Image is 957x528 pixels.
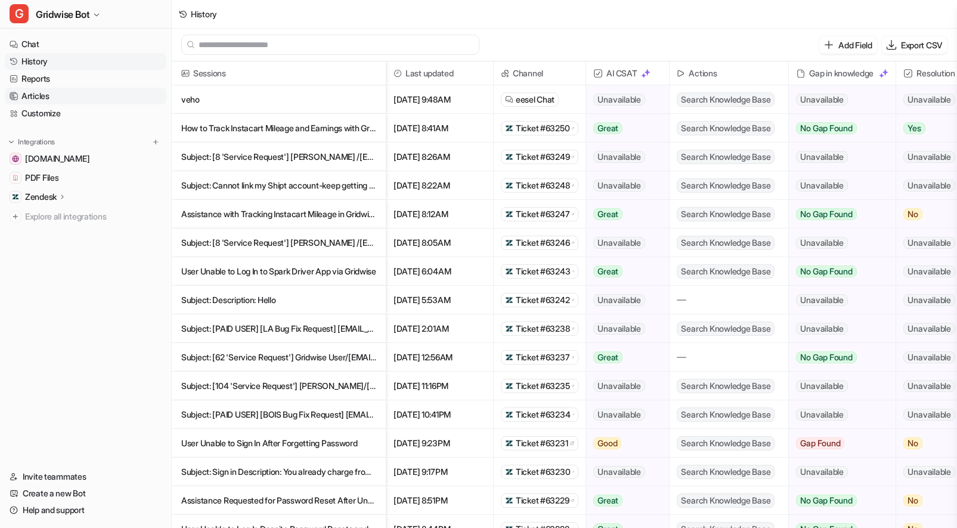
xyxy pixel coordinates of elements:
img: eeselChat [505,95,513,104]
a: Ticket #63249 [505,151,574,163]
span: Unavailable [593,380,645,392]
span: Ticket #63246 [516,237,569,249]
img: menu_add.svg [151,138,160,146]
a: Ticket #63229 [505,495,574,507]
a: Invite teammates [5,468,166,485]
p: Subject: [8 'Service Request'] [PERSON_NAME] /[EMAIL_ADDRESS][DOMAIN_NAME]> Description: *App Ver... [181,229,376,257]
span: [DATE] 2:01AM [391,314,488,343]
span: Search Knowledge Base [677,121,775,135]
span: Search Knowledge Base [677,322,775,336]
span: G [10,4,29,23]
img: zendesk [505,496,513,505]
span: Unavailable [593,151,645,163]
img: Zendesk [12,193,19,200]
a: Ticket #63243 [505,265,574,277]
span: No Gap Found [796,495,856,507]
span: [DATE] 8:12AM [391,200,488,229]
img: zendesk [505,325,513,333]
img: zendesk [505,124,513,132]
img: gridwise.io [12,155,19,162]
span: Unavailable [903,151,955,163]
span: Unavailable [796,180,847,192]
span: Unavailable [903,351,955,363]
span: Last updated [391,61,488,85]
p: User Unable to Sign In After Forgetting Password [181,429,376,458]
span: Unavailable [593,180,645,192]
span: eesel Chat [516,94,555,106]
span: Search Knowledge Base [677,178,775,193]
span: Unavailable [903,94,955,106]
img: zendesk [505,353,513,362]
span: [DATE] 6:04AM [391,257,488,286]
span: Unavailable [796,409,847,421]
span: [DATE] 12:56AM [391,343,488,372]
p: Assistance Requested for Password Reset After Unexpected Logout [181,486,376,515]
span: Yes [903,122,925,134]
span: Ticket #63235 [516,380,569,392]
a: Ticket #63237 [505,351,574,363]
button: No Gap Found [789,486,887,515]
img: zendesk [505,153,513,161]
img: PDF Files [12,174,19,181]
div: History [191,8,217,20]
span: Channel [498,61,581,85]
span: Sessions [176,61,381,85]
span: No Gap Found [796,265,856,277]
button: Great [586,486,662,515]
a: Ticket #63250 [505,122,574,134]
a: Ticket #63230 [505,466,574,478]
a: Chat [5,36,166,53]
img: zendesk [505,296,513,304]
a: Explore all integrations [5,208,166,225]
span: Gridwise Bot [36,6,89,23]
button: Add Field [819,36,877,54]
span: Unavailable [593,294,645,306]
span: Ticket #63229 [516,495,569,507]
span: Search Knowledge Base [677,493,775,508]
button: Great [586,343,662,372]
span: Unavailable [593,323,645,335]
p: Assistance with Tracking Instacart Mileage in Gridwise App [181,200,376,229]
span: Search Knowledge Base [677,264,775,279]
p: Subject: [PAID USER] [BOIS Bug Fix Request] [EMAIL_ADDRESS][DOMAIN_NAME] Description: *App Versio... [181,400,376,429]
span: Great [593,495,622,507]
p: Subject: [PAID USER] [LA Bug Fix Request] [EMAIL_ADDRESS][DOMAIN_NAME] Description: *App Version*... [181,314,376,343]
button: Integrations [5,136,58,148]
p: Integrations [18,137,55,147]
a: Ticket #63242 [505,294,574,306]
span: Unavailable [903,180,955,192]
span: Search Knowledge Base [677,92,775,107]
span: [DATE] 8:41AM [391,114,488,143]
span: Ticket #63234 [516,409,570,421]
p: Export CSV [901,39,943,51]
img: zendesk [505,181,513,190]
span: Unavailable [796,237,847,249]
span: Unavailable [903,294,955,306]
span: Gap Found [796,437,844,449]
span: Ticket #63238 [516,323,569,335]
span: [DATE] 8:51PM [391,486,488,515]
span: Unavailable [796,466,847,478]
a: Ticket #63234 [505,409,574,421]
button: Export CSV [882,36,947,54]
span: Unavailable [593,237,645,249]
img: expand menu [7,138,16,146]
span: Unavailable [796,151,847,163]
span: [DOMAIN_NAME] [25,153,89,165]
button: Great [586,114,662,143]
button: Great [586,257,662,286]
a: History [5,53,166,70]
img: zendesk [505,382,513,390]
a: Ticket #63247 [505,208,574,220]
span: Ticket #63250 [516,122,569,134]
span: No Gap Found [796,208,856,220]
img: explore all integrations [10,211,21,223]
span: Unavailable [903,265,955,277]
span: Unavailable [593,466,645,478]
button: No Gap Found [789,257,887,286]
a: gridwise.io[DOMAIN_NAME] [5,150,166,167]
span: Ticket #63242 [516,294,569,306]
span: Unavailable [796,323,847,335]
p: Add Field [838,39,872,51]
span: No Gap Found [796,122,856,134]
